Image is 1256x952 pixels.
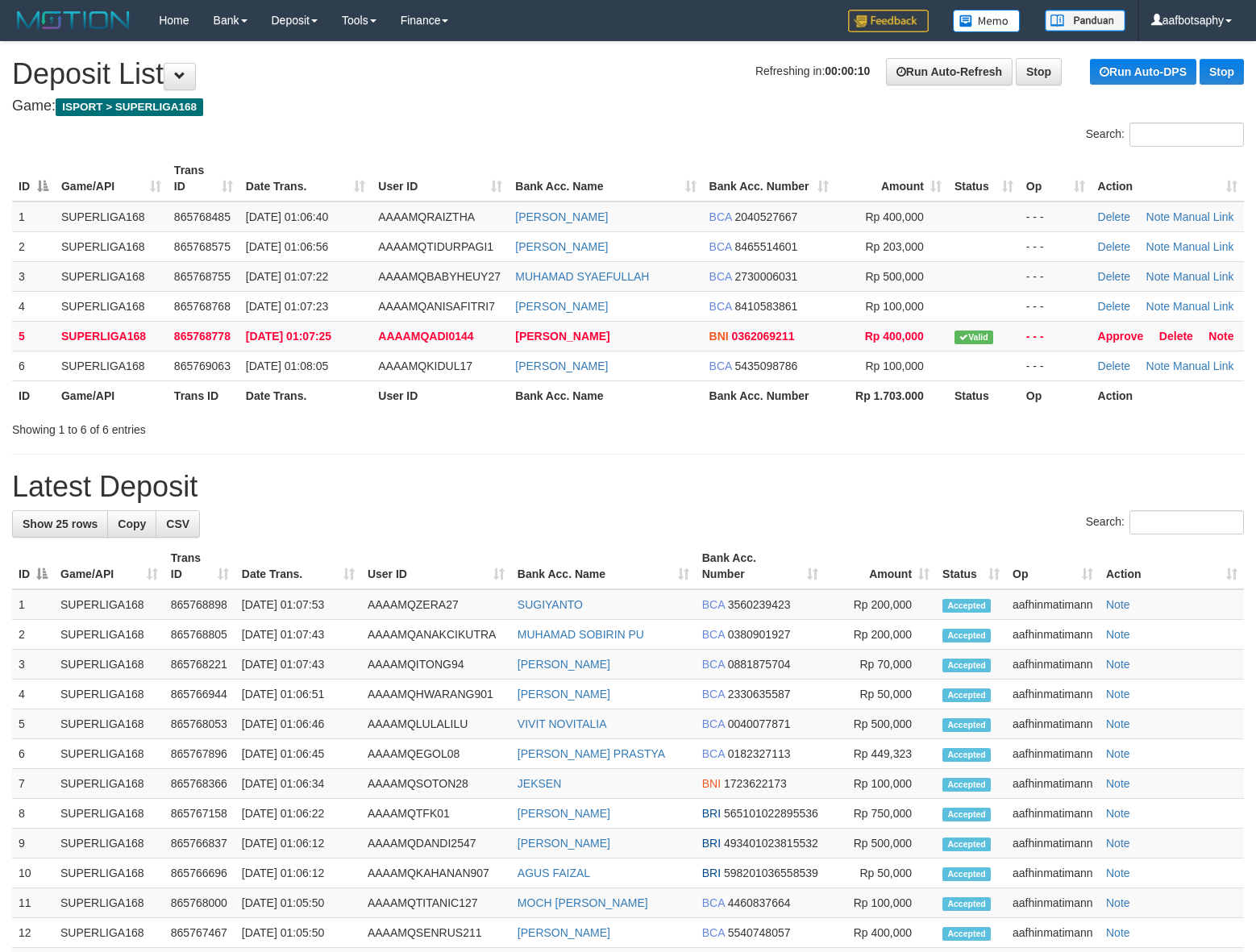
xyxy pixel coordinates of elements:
span: Rp 400,000 [865,330,924,343]
a: Copy [107,510,156,538]
td: AAAAMQSENRUS211 [361,918,511,948]
span: BRI [702,837,721,850]
a: Run Auto-DPS [1090,59,1196,85]
h4: Game: [12,98,1244,114]
div: Showing 1 to 6 of 6 entries [12,415,511,438]
span: AAAAMQTIDURPAGI1 [378,240,493,253]
td: aafhinmatimann [1006,769,1100,799]
td: 865766837 [164,829,235,858]
a: Note [1106,598,1130,611]
span: Rp 500,000 [865,270,923,283]
td: - - - [1020,321,1092,351]
td: 2 [12,231,55,261]
a: [PERSON_NAME] [515,240,608,253]
a: Manual Link [1173,270,1234,283]
td: SUPERLIGA168 [55,202,168,232]
span: BCA [702,747,725,760]
span: Copy 598201036558539 to clipboard [724,867,818,879]
td: AAAAMQZERA27 [361,589,511,620]
td: 7 [12,769,54,799]
span: Copy 0040077871 to clipboard [728,717,791,730]
td: AAAAMQLULALILU [361,709,511,739]
a: [PERSON_NAME] PRASTYA [518,747,665,760]
a: [PERSON_NAME] [518,807,610,820]
th: Op: activate to sort column ascending [1020,156,1092,202]
span: Copy 0362069211 to clipboard [732,330,795,343]
a: Manual Link [1173,360,1234,372]
span: BCA [702,717,725,730]
span: BCA [702,598,725,611]
td: AAAAMQTFK01 [361,799,511,829]
td: 12 [12,918,54,948]
span: Copy 8465514601 to clipboard [734,240,797,253]
input: Search: [1129,123,1244,147]
td: 865768053 [164,709,235,739]
td: 3 [12,650,54,680]
span: Copy 0881875704 to clipboard [728,658,791,671]
th: Trans ID [168,380,239,410]
td: Rp 449,323 [825,739,936,769]
th: Bank Acc. Name: activate to sort column ascending [511,543,696,589]
a: Delete [1098,300,1130,313]
span: ISPORT > SUPERLIGA168 [56,98,203,116]
td: aafhinmatimann [1006,680,1100,709]
a: Run Auto-Refresh [886,58,1013,85]
span: Rp 100,000 [865,300,923,313]
th: Bank Acc. Number [703,380,836,410]
td: - - - [1020,261,1092,291]
img: Feedback.jpg [848,10,929,32]
th: Amount: activate to sort column ascending [825,543,936,589]
td: 9 [12,829,54,858]
span: Accepted [942,688,991,702]
a: Note [1146,240,1171,253]
td: SUPERLIGA168 [54,650,164,680]
a: AGUS FAIZAL [518,867,590,879]
td: 865767158 [164,799,235,829]
td: Rp 70,000 [825,650,936,680]
span: BCA [702,926,725,939]
td: AAAAMQANAKCIKUTRA [361,620,511,650]
span: Accepted [942,808,991,821]
a: Approve [1098,330,1144,343]
a: Note [1106,837,1130,850]
a: Note [1208,330,1233,343]
td: Rp 100,000 [825,769,936,799]
td: SUPERLIGA168 [54,829,164,858]
a: [PERSON_NAME] [515,330,609,343]
span: AAAAMQANISAFITRI7 [378,300,495,313]
a: MOCH [PERSON_NAME] [518,896,648,909]
span: Copy 1723622173 to clipboard [724,777,787,790]
td: - - - [1020,202,1092,232]
a: [PERSON_NAME] [518,658,610,671]
td: 865768898 [164,589,235,620]
span: AAAAMQKIDUL17 [378,360,472,372]
td: SUPERLIGA168 [54,620,164,650]
span: Accepted [942,629,991,642]
td: AAAAMQSOTON28 [361,769,511,799]
a: Delete [1098,210,1130,223]
span: Accepted [942,867,991,881]
td: 865768805 [164,620,235,650]
td: 5 [12,321,55,351]
th: Trans ID: activate to sort column ascending [164,543,235,589]
a: Stop [1200,59,1244,85]
td: AAAAMQDANDI2547 [361,829,511,858]
a: Delete [1098,270,1130,283]
a: VIVIT NOVITALIA [518,717,607,730]
td: SUPERLIGA168 [55,351,168,380]
td: aafhinmatimann [1006,589,1100,620]
th: Bank Acc. Number: activate to sort column ascending [703,156,836,202]
td: SUPERLIGA168 [54,858,164,888]
td: Rp 200,000 [825,620,936,650]
td: [DATE] 01:06:34 [235,769,361,799]
span: Copy 5435098786 to clipboard [734,360,797,372]
a: Note [1106,926,1130,939]
th: Status: activate to sort column ascending [948,156,1020,202]
span: [DATE] 01:07:22 [246,270,328,283]
th: Bank Acc. Name: activate to sort column ascending [509,156,702,202]
a: Note [1106,777,1130,790]
td: 2 [12,620,54,650]
td: 3 [12,261,55,291]
th: Rp 1.703.000 [835,380,948,410]
a: Note [1106,807,1130,820]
